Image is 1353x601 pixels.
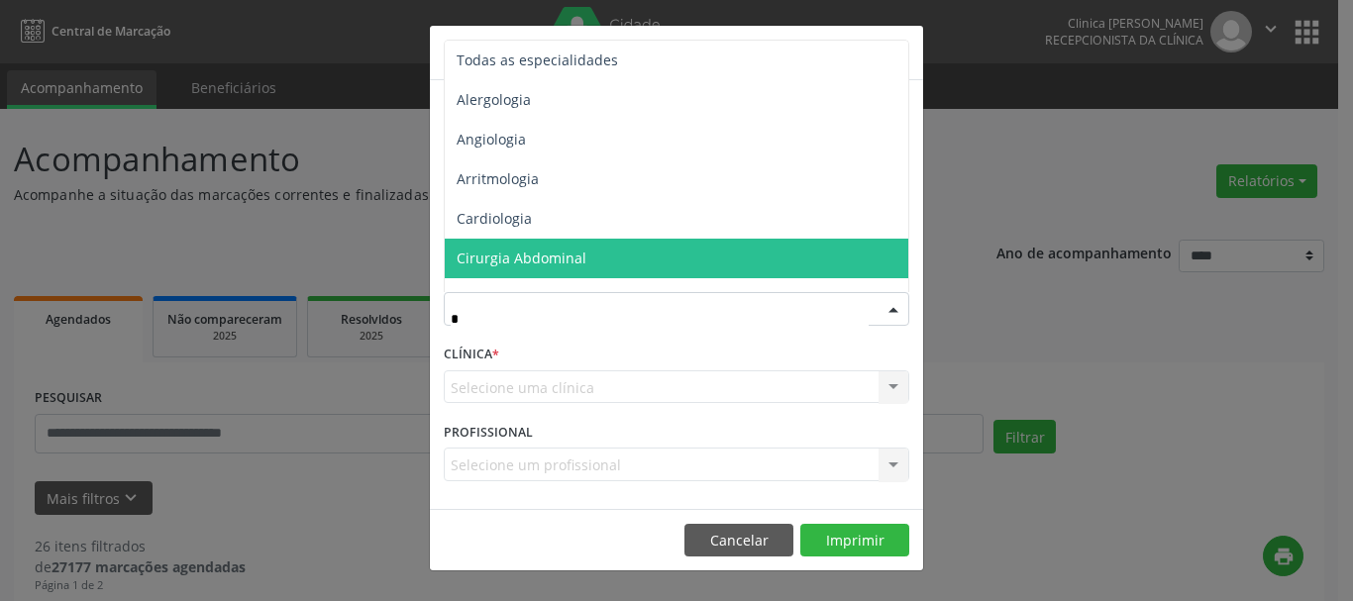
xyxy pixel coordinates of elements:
[457,50,618,69] span: Todas as especialidades
[457,169,539,188] span: Arritmologia
[457,130,526,149] span: Angiologia
[457,90,531,109] span: Alergologia
[884,26,923,74] button: Close
[457,209,532,228] span: Cardiologia
[457,249,586,267] span: Cirurgia Abdominal
[444,340,499,370] label: CLÍNICA
[684,524,793,557] button: Cancelar
[444,417,533,448] label: PROFISSIONAL
[444,40,671,65] h5: Relatório de agendamentos
[457,288,631,307] span: Cirurgia Cabeça e Pescoço
[800,524,909,557] button: Imprimir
